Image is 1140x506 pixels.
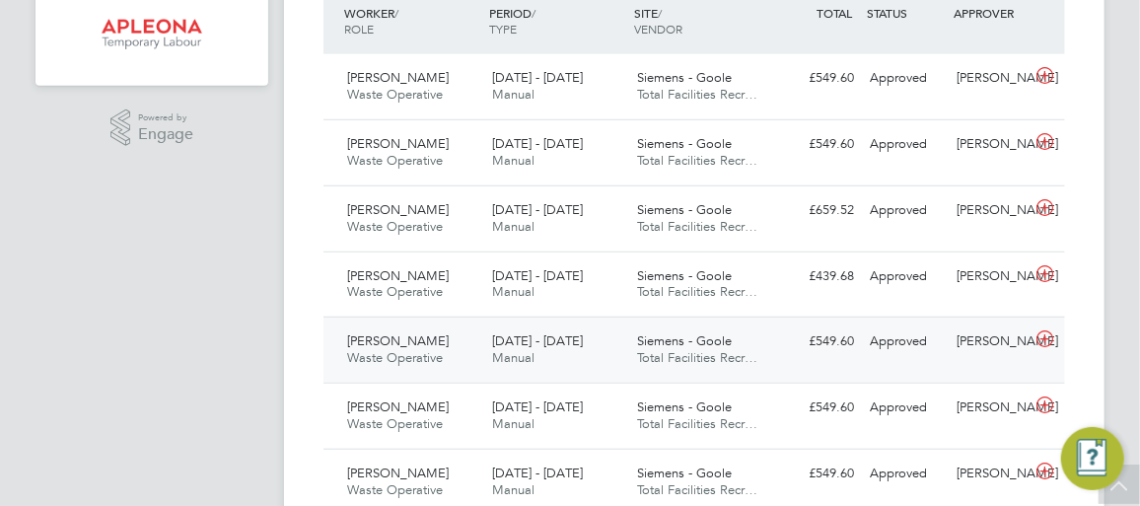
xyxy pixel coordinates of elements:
span: TYPE [489,21,517,36]
span: Manual [492,86,534,103]
div: [PERSON_NAME] [949,392,1035,424]
span: Waste Operative [347,218,443,235]
span: ROLE [344,21,374,36]
span: Waste Operative [347,415,443,432]
span: Waste Operative [347,349,443,366]
div: Approved [862,392,949,424]
span: Manual [492,349,534,366]
span: Total Facilities Recr… [637,415,757,432]
span: Total Facilities Recr… [637,283,757,300]
span: Powered by [138,109,193,126]
div: £549.60 [775,128,862,161]
span: Waste Operative [347,86,443,103]
span: [PERSON_NAME] [347,398,449,415]
span: VENDOR [634,21,682,36]
span: Manual [492,283,534,300]
span: [PERSON_NAME] [347,465,449,481]
a: Go to home page [59,19,245,50]
div: [PERSON_NAME] [949,260,1035,293]
div: £549.60 [775,458,862,490]
div: Approved [862,458,949,490]
span: Waste Operative [347,283,443,300]
span: Waste Operative [347,481,443,498]
span: Waste Operative [347,152,443,169]
div: £659.52 [775,194,862,227]
a: Powered byEngage [110,109,194,147]
span: Manual [492,415,534,432]
span: [PERSON_NAME] [347,69,449,86]
span: / [394,5,398,21]
span: Total Facilities Recr… [637,349,757,366]
span: [PERSON_NAME] [347,201,449,218]
span: Manual [492,152,534,169]
div: [PERSON_NAME] [949,325,1035,358]
div: [PERSON_NAME] [949,458,1035,490]
span: [PERSON_NAME] [347,267,449,284]
span: Engage [138,126,193,143]
div: [PERSON_NAME] [949,194,1035,227]
span: Total Facilities Recr… [637,481,757,498]
div: £439.68 [775,260,862,293]
span: [DATE] - [DATE] [492,201,583,218]
span: [DATE] - [DATE] [492,267,583,284]
div: Approved [862,325,949,358]
span: Siemens - Goole [637,332,732,349]
span: / [658,5,662,21]
div: Approved [862,260,949,293]
div: £549.60 [775,392,862,424]
span: Siemens - Goole [637,201,732,218]
span: Siemens - Goole [637,465,732,481]
span: [DATE] - [DATE] [492,332,583,349]
span: Total Facilities Recr… [637,86,757,103]
div: Approved [862,194,949,227]
span: [PERSON_NAME] [347,332,449,349]
span: Manual [492,481,534,498]
span: Siemens - Goole [637,267,732,284]
div: [PERSON_NAME] [949,128,1035,161]
span: [DATE] - [DATE] [492,465,583,481]
span: Siemens - Goole [637,69,732,86]
span: / [532,5,535,21]
span: Siemens - Goole [637,135,732,152]
span: Total Facilities Recr… [637,152,757,169]
div: Approved [862,62,949,95]
span: Manual [492,218,534,235]
span: [PERSON_NAME] [347,135,449,152]
div: £549.60 [775,62,862,95]
div: [PERSON_NAME] [949,62,1035,95]
span: [DATE] - [DATE] [492,69,583,86]
div: £549.60 [775,325,862,358]
span: TOTAL [817,5,852,21]
div: Approved [862,128,949,161]
span: [DATE] - [DATE] [492,398,583,415]
span: Total Facilities Recr… [637,218,757,235]
span: Siemens - Goole [637,398,732,415]
button: Engage Resource Center [1061,427,1124,490]
img: apleona-logo-retina.png [102,19,202,50]
span: [DATE] - [DATE] [492,135,583,152]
